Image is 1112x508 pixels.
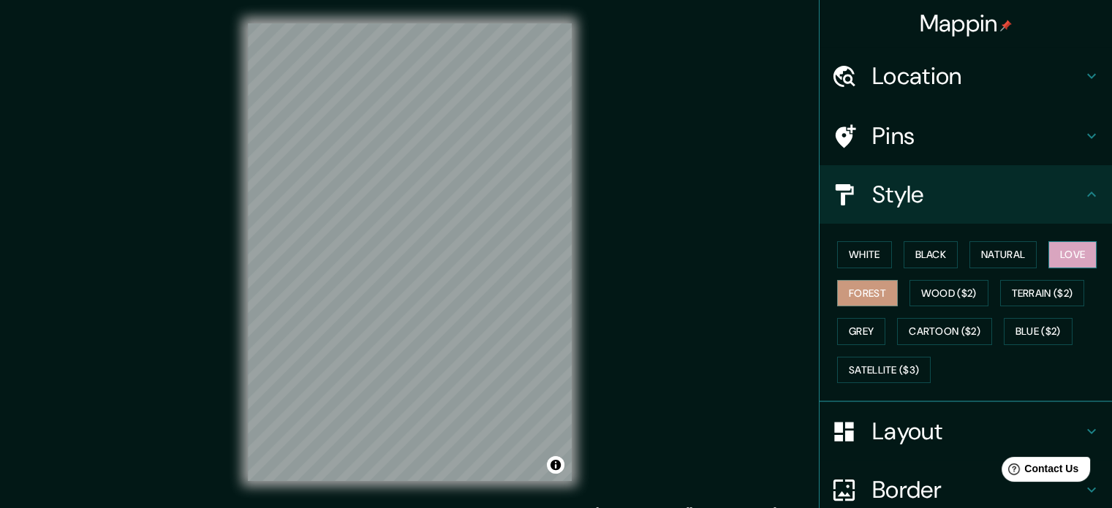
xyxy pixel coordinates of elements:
button: Terrain ($2) [1000,280,1085,307]
button: Black [904,241,958,268]
canvas: Map [248,23,572,481]
h4: Location [872,61,1083,91]
h4: Layout [872,417,1083,446]
div: Pins [820,107,1112,165]
button: Satellite ($3) [837,357,931,384]
button: Blue ($2) [1004,318,1073,345]
h4: Pins [872,121,1083,151]
h4: Mappin [920,9,1013,38]
button: Love [1048,241,1097,268]
button: White [837,241,892,268]
button: Toggle attribution [547,456,564,474]
iframe: Help widget launcher [982,451,1096,492]
div: Location [820,47,1112,105]
h4: Style [872,180,1083,209]
button: Cartoon ($2) [897,318,992,345]
div: Style [820,165,1112,224]
h4: Border [872,475,1083,504]
button: Natural [969,241,1037,268]
div: Layout [820,402,1112,460]
button: Wood ($2) [909,280,988,307]
button: Forest [837,280,898,307]
img: pin-icon.png [1000,20,1012,31]
button: Grey [837,318,885,345]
